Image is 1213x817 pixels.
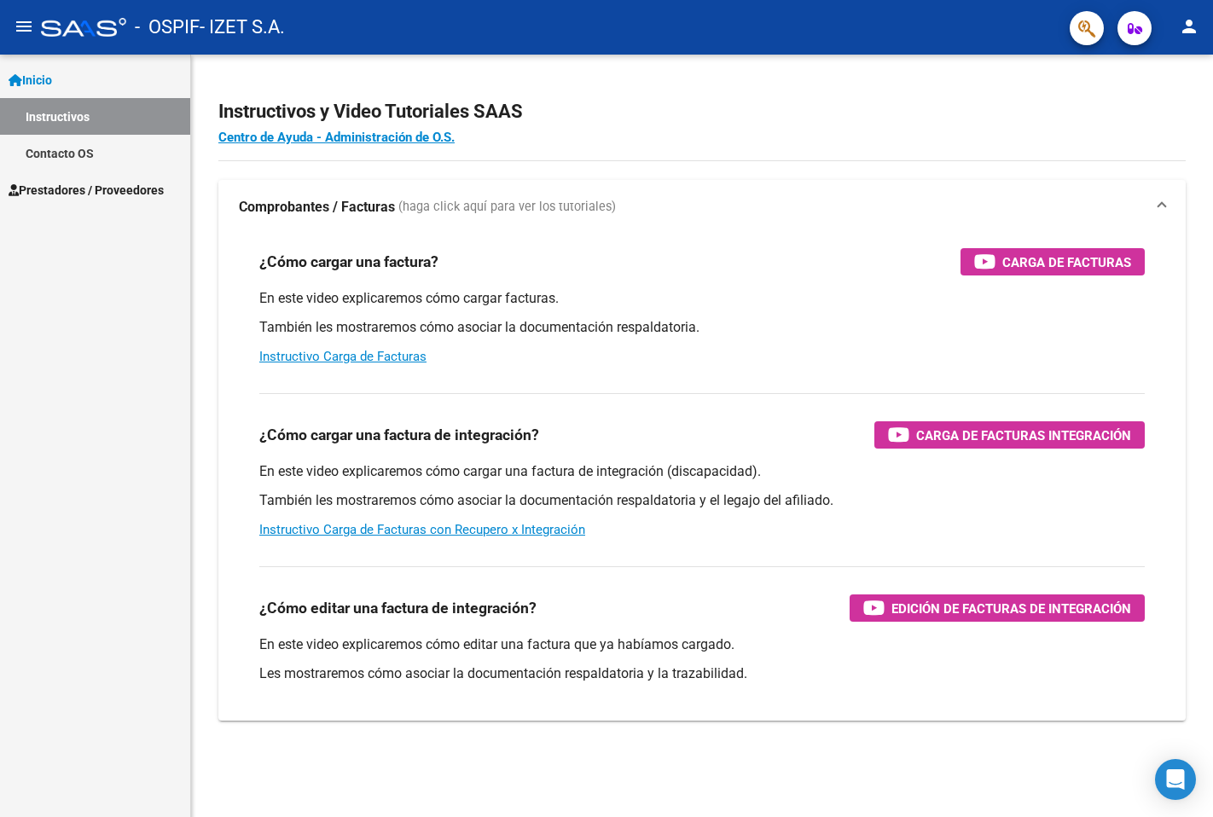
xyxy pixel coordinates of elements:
[239,198,395,217] strong: Comprobantes / Facturas
[259,462,1145,481] p: En este video explicaremos cómo cargar una factura de integración (discapacidad).
[259,664,1145,683] p: Les mostraremos cómo asociar la documentación respaldatoria y la trazabilidad.
[14,16,34,37] mat-icon: menu
[218,130,455,145] a: Centro de Ayuda - Administración de O.S.
[259,522,585,537] a: Instructivo Carga de Facturas con Recupero x Integración
[259,349,427,364] a: Instructivo Carga de Facturas
[200,9,285,46] span: - IZET S.A.
[218,180,1186,235] mat-expansion-panel-header: Comprobantes / Facturas (haga click aquí para ver los tutoriales)
[218,235,1186,721] div: Comprobantes / Facturas (haga click aquí para ver los tutoriales)
[259,596,537,620] h3: ¿Cómo editar una factura de integración?
[9,181,164,200] span: Prestadores / Proveedores
[259,318,1145,337] p: También les mostraremos cómo asociar la documentación respaldatoria.
[916,425,1131,446] span: Carga de Facturas Integración
[259,289,1145,308] p: En este video explicaremos cómo cargar facturas.
[1002,252,1131,273] span: Carga de Facturas
[850,594,1145,622] button: Edición de Facturas de integración
[259,250,438,274] h3: ¿Cómo cargar una factura?
[135,9,200,46] span: - OSPIF
[9,71,52,90] span: Inicio
[891,598,1131,619] span: Edición de Facturas de integración
[961,248,1145,275] button: Carga de Facturas
[259,635,1145,654] p: En este video explicaremos cómo editar una factura que ya habíamos cargado.
[1179,16,1199,37] mat-icon: person
[259,491,1145,510] p: También les mostraremos cómo asociar la documentación respaldatoria y el legajo del afiliado.
[218,96,1186,128] h2: Instructivos y Video Tutoriales SAAS
[874,421,1145,449] button: Carga de Facturas Integración
[398,198,616,217] span: (haga click aquí para ver los tutoriales)
[259,423,539,447] h3: ¿Cómo cargar una factura de integración?
[1155,759,1196,800] div: Open Intercom Messenger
